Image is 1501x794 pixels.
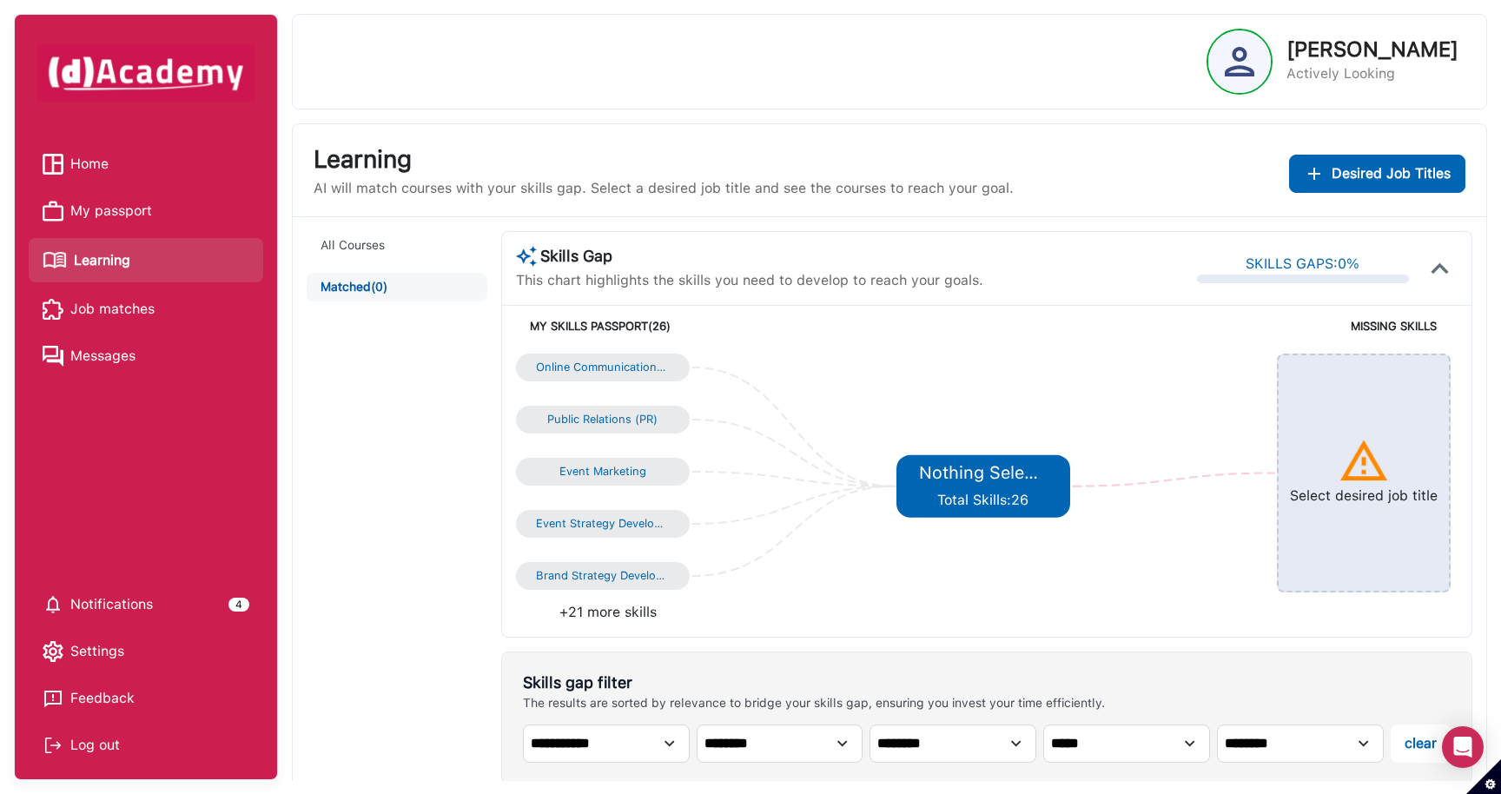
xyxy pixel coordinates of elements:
button: clear [1391,725,1451,763]
div: Skills gap filter [523,673,1105,692]
span: Settings [70,639,124,665]
div: Public Relations (PR) [536,413,670,427]
img: setting [43,594,63,615]
a: Home iconHome [43,151,249,177]
span: Desired Job Titles [1332,163,1451,184]
g: Edge from 1 to 5 [691,420,894,486]
h5: Nothing Selected [919,462,1047,483]
button: Add desired job titles [1289,155,1465,193]
img: setting [43,641,63,662]
div: Event Strategy Development [536,517,670,531]
img: feedback [43,688,63,709]
img: Learning icon [43,245,67,275]
span: My passport [70,198,152,224]
g: Edge from 2 to 5 [691,472,894,486]
img: add icon [1304,163,1325,184]
button: Set cookie preferences [1466,759,1501,794]
span: Home [70,151,109,177]
a: My passport iconMy passport [43,198,249,224]
g: Edge from 0 to 5 [691,367,894,486]
button: All Courses [307,231,487,260]
img: Log out [43,735,63,756]
img: My passport icon [43,201,63,222]
div: Online Communications Strategy Implementation [536,361,670,374]
h6: Select desired job title [1290,487,1438,504]
div: Brand Strategy Development [536,569,670,583]
a: Learning iconLearning [43,245,249,275]
img: icon [1423,251,1458,286]
p: AI will match courses with your skills gap. Select a desired job title and see the courses to rea... [314,178,1014,199]
g: Edge from 4 to 5 [691,486,894,576]
div: clear [1405,733,1437,754]
div: The results are sorted by relevance to bridge your skills gap, ensuring you invest your time effi... [523,696,1105,711]
h3: Skills Gap [516,246,983,267]
img: icon [1338,435,1390,487]
div: SKILLS GAPS: 0 % [1246,254,1359,275]
img: Profile [1225,47,1254,76]
h5: MISSING SKILLS [983,320,1437,334]
img: Job matches icon [43,299,63,320]
span: Messages [70,343,136,369]
img: dAcademy [37,44,255,102]
p: This chart highlights the skills you need to develop to reach your goals. [516,270,983,291]
g: Edge from 5 to 6 [1072,473,1274,486]
span: Learning [74,248,130,274]
div: Open Intercom Messenger [1442,726,1484,768]
a: Job matches iconJob matches [43,296,249,322]
li: +21 more skills [516,602,987,623]
a: Feedback [43,685,249,711]
span: Job matches [70,296,155,322]
div: Event Marketing [536,465,670,479]
img: Messages icon [43,346,63,367]
span: Notifications [70,592,153,618]
div: 4 [228,598,249,612]
p: [PERSON_NAME] [1286,39,1458,60]
span: Total Skills: 26 [937,492,1028,508]
h3: Learning [314,145,1014,175]
p: Actively Looking [1286,63,1458,84]
h5: MY SKILLS PASSPORT (26) [530,320,983,334]
img: Home icon [43,154,63,175]
img: AI Course Suggestion [516,246,537,267]
g: Edge from 3 to 5 [691,486,894,524]
a: Messages iconMessages [43,343,249,369]
button: Matched(0) [307,273,487,301]
div: Log out [43,732,249,758]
